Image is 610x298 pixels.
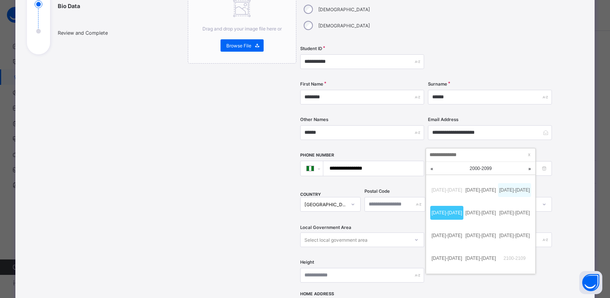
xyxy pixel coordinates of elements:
[318,7,370,12] label: [DEMOGRAPHIC_DATA]
[300,291,334,296] label: Home Address
[430,183,463,197] a: [DATE]-[DATE]
[300,117,328,122] label: Other Names
[430,162,531,175] div: 2000 - 2099
[300,81,323,87] label: First Name
[464,229,497,242] a: [DATE]-[DATE]
[498,251,531,265] a: 2100-2109
[300,192,321,197] span: COUNTRY
[304,232,368,247] div: Select local government area
[364,189,390,194] label: Postal Code
[498,206,531,220] a: [DATE]-[DATE]
[428,81,447,87] label: Surname
[524,162,535,176] a: Next century
[426,162,438,176] a: Last century
[464,251,497,265] a: [DATE]-[DATE]
[498,229,531,242] a: [DATE]-[DATE]
[430,229,463,242] a: [DATE]-[DATE]
[202,26,282,32] span: Drag and drop your image file here or
[428,117,458,122] label: Email Address
[430,251,463,265] a: [DATE]-[DATE]
[226,43,251,49] span: Browse File
[300,259,314,265] label: Height
[464,206,497,220] a: [DATE]-[DATE]
[318,23,370,29] label: [DEMOGRAPHIC_DATA]
[430,206,463,220] a: [DATE]-[DATE]
[300,46,322,51] label: Student ID
[579,271,602,294] button: Open asap
[300,153,334,158] label: Phone Number
[498,183,531,197] a: [DATE]-[DATE]
[464,183,497,197] a: [DATE]-[DATE]
[304,202,347,207] div: [GEOGRAPHIC_DATA]
[300,225,351,230] span: Local Government Area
